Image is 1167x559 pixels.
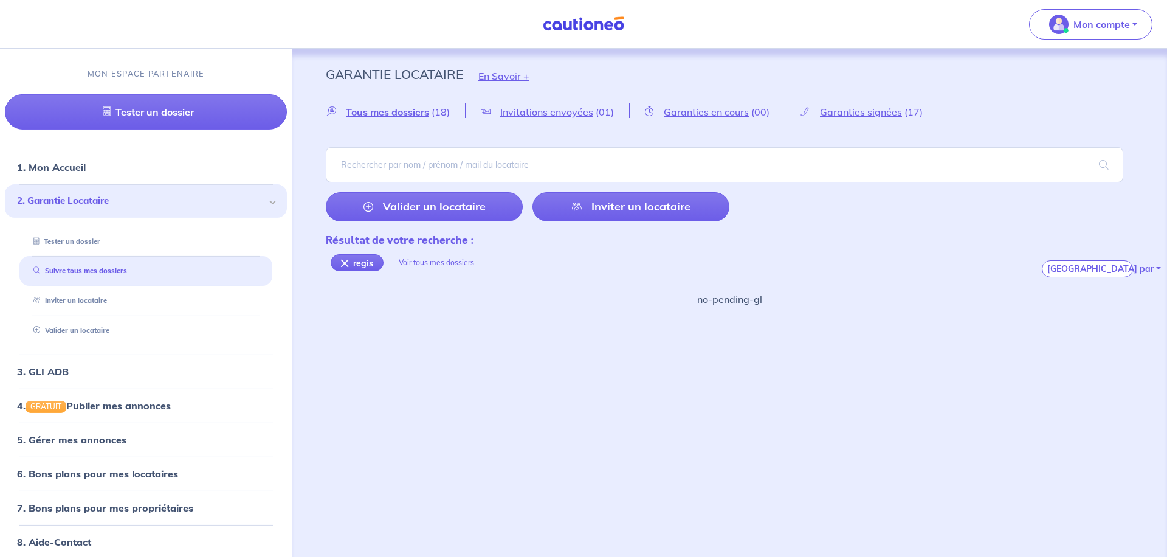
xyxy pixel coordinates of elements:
[29,296,107,305] a: Inviter un locataire
[5,394,287,418] div: 4.GRATUITPublier mes annonces
[785,106,938,117] a: Garanties signées(17)
[538,16,629,32] img: Cautioneo
[17,400,171,412] a: 4.GRATUITPublier mes annonces
[5,496,287,520] div: 7. Bons plans pour mes propriétaires
[17,434,126,446] a: 5. Gérer mes annonces
[17,161,86,173] a: 1. Mon Accueil
[17,366,69,378] a: 3. GLI ADB
[5,530,287,554] div: 8. Aide-Contact
[17,468,178,480] a: 6. Bons plans pour mes locataires
[19,321,272,341] div: Valider un locataire
[532,192,729,221] a: Inviter un locataire
[630,106,785,117] a: Garanties en cours(00)
[432,106,450,118] span: (18)
[29,266,127,275] a: Suivre tous mes dossiers
[19,261,272,281] div: Suivre tous mes dossiers
[326,147,1123,182] input: Rechercher par nom / prénom / mail du locataire
[463,58,545,94] button: En Savoir +
[326,232,489,248] div: Résultat de votre recherche :
[5,94,287,130] a: Tester un dossier
[5,184,287,218] div: 2. Garantie Locataire
[1042,260,1133,277] button: [GEOGRAPHIC_DATA] par
[500,106,593,118] span: Invitations envoyées
[29,326,109,335] a: Valider un locataire
[5,428,287,452] div: 5. Gérer mes annonces
[1049,15,1069,34] img: illu_account_valid_menu.svg
[17,194,266,208] span: 2. Garantie Locataire
[1029,9,1152,40] button: illu_account_valid_menu.svgMon compte
[19,291,272,311] div: Inviter un locataire
[19,232,272,252] div: Tester un dossier
[346,106,429,118] span: Tous mes dossiers
[1073,17,1130,32] p: Mon compte
[384,248,489,277] div: Voir tous mes dossiers
[17,502,193,514] a: 7. Bons plans pour mes propriétaires
[1084,148,1123,182] span: search
[904,106,923,118] span: (17)
[5,155,287,179] div: 1. Mon Accueil
[466,106,629,117] a: Invitations envoyées(01)
[326,106,465,117] a: Tous mes dossiers(18)
[820,106,902,118] span: Garanties signées
[88,68,205,80] p: MON ESPACE PARTENAIRE
[664,106,749,118] span: Garanties en cours
[326,192,523,221] a: Valider un locataire
[5,359,287,384] div: 3. GLI ADB
[29,237,100,246] a: Tester un dossier
[326,63,463,85] p: Garantie Locataire
[17,536,91,548] a: 8. Aide-Contact
[596,106,614,118] span: (01)
[5,462,287,486] div: 6. Bons plans pour mes locataires
[751,106,769,118] span: (00)
[331,254,384,271] div: regis
[697,292,762,307] p: no-pending-gl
